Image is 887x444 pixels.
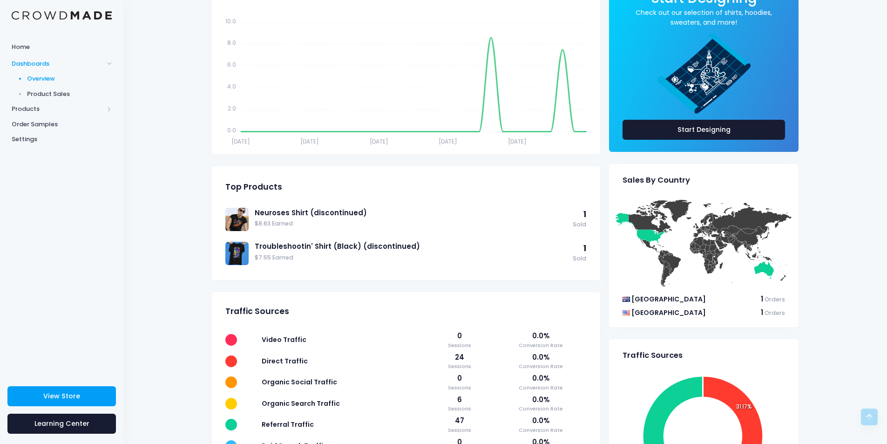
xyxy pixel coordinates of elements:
[12,42,112,52] span: Home
[495,342,586,349] span: Conversion Rate
[262,399,340,408] span: Organic Search Traffic
[432,426,486,434] span: Sessions
[370,137,388,145] tspan: [DATE]
[255,241,568,252] a: Troubleshootin' Shirt (Black) (discontinued)
[495,362,586,370] span: Conversion Rate
[495,352,586,362] span: 0.0%
[573,254,586,263] span: Sold
[631,294,706,304] span: [GEOGRAPHIC_DATA]
[12,135,112,144] span: Settings
[631,308,706,317] span: [GEOGRAPHIC_DATA]
[262,420,314,429] span: Referral Traffic
[225,17,236,25] tspan: 10.0
[12,120,112,129] span: Order Samples
[255,219,568,228] span: $8.63 Earned
[227,61,236,68] tspan: 6.0
[227,82,236,90] tspan: 4.0
[761,294,763,304] span: 1
[623,176,690,185] span: Sales By Country
[583,209,586,220] span: 1
[262,335,306,344] span: Video Traffic
[227,39,236,47] tspan: 8.0
[432,331,486,341] span: 0
[761,307,763,317] span: 1
[623,8,785,27] a: Check out our selection of shirts, hoodies, sweaters, and more!
[43,391,80,401] span: View Store
[12,59,104,68] span: Dashboards
[231,137,250,145] tspan: [DATE]
[225,307,289,316] span: Traffic Sources
[432,395,486,405] span: 6
[255,208,568,218] a: Neuroses Shirt (discontinued)
[227,126,236,134] tspan: 0.0
[432,362,486,370] span: Sessions
[765,295,785,303] span: Orders
[495,373,586,383] span: 0.0%
[7,386,116,406] a: View Store
[508,137,527,145] tspan: [DATE]
[27,89,112,99] span: Product Sales
[432,352,486,362] span: 24
[7,414,116,434] a: Learning Center
[262,377,337,387] span: Organic Social Traffic
[255,253,568,262] span: $7.55 Earned
[228,104,236,112] tspan: 2.0
[623,351,683,360] span: Traffic Sources
[495,405,586,413] span: Conversion Rate
[432,342,486,349] span: Sessions
[623,120,785,140] a: Start Designing
[12,104,104,114] span: Products
[495,395,586,405] span: 0.0%
[495,331,586,341] span: 0.0%
[765,309,785,317] span: Orders
[583,243,586,254] span: 1
[432,416,486,426] span: 47
[573,220,586,229] span: Sold
[432,405,486,413] span: Sessions
[27,74,112,83] span: Overview
[432,384,486,392] span: Sessions
[262,356,308,366] span: Direct Traffic
[225,182,282,192] span: Top Products
[439,137,457,145] tspan: [DATE]
[432,373,486,383] span: 0
[495,384,586,392] span: Conversion Rate
[495,426,586,434] span: Conversion Rate
[34,419,89,428] span: Learning Center
[495,416,586,426] span: 0.0%
[12,11,112,20] img: Logo
[300,137,319,145] tspan: [DATE]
